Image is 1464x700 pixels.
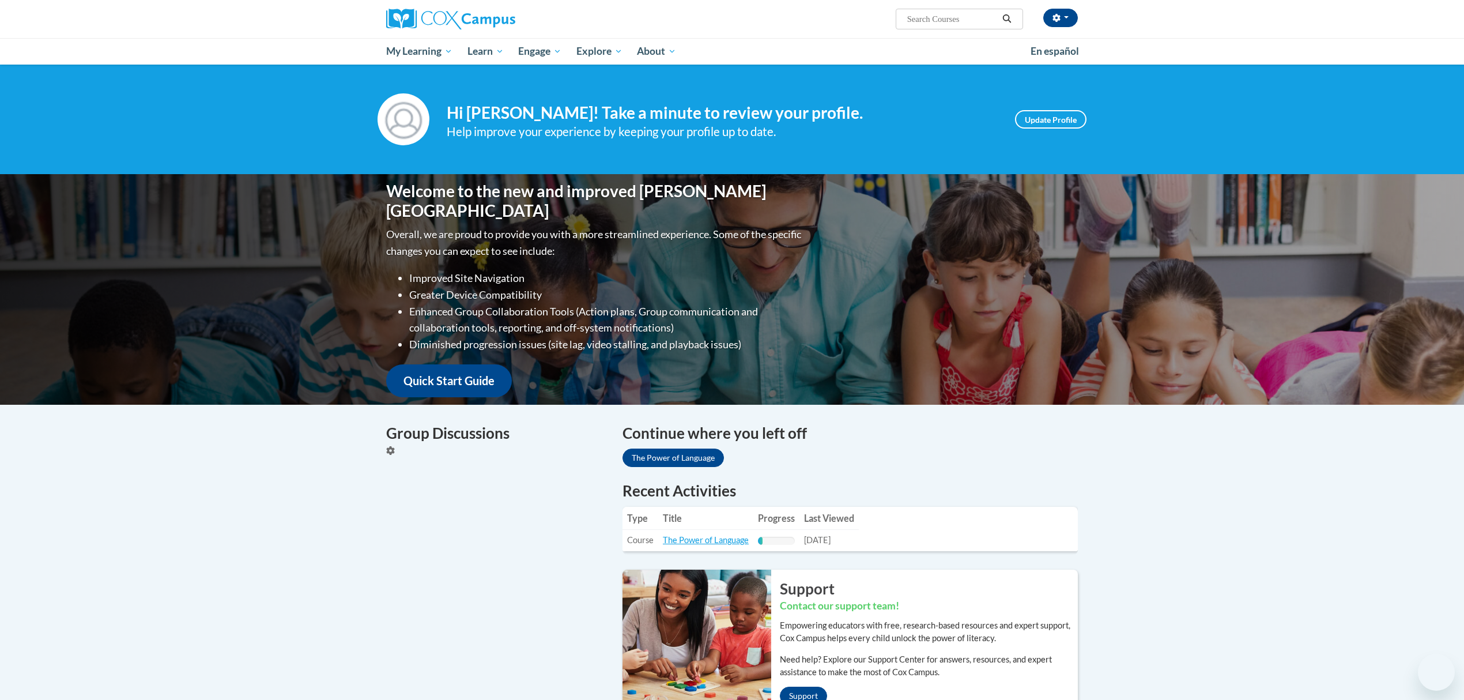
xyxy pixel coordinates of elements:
[1023,39,1086,63] a: En español
[753,507,799,530] th: Progress
[637,44,676,58] span: About
[409,303,804,337] li: Enhanced Group Collaboration Tools (Action plans, Group communication and collaboration tools, re...
[369,38,1095,65] div: Main menu
[998,12,1016,26] button: Search
[1418,654,1455,691] iframe: Button to launch messaging window
[804,535,831,545] span: [DATE]
[780,578,1078,599] h2: Support
[447,122,998,141] div: Help improve your experience by keeping your profile up to date.
[780,619,1078,645] p: Empowering educators with free, research-based resources and expert support, Cox Campus helps eve...
[658,507,753,530] th: Title
[906,12,998,26] input: Search Courses
[409,336,804,353] li: Diminished progression issues (site lag, video stalling, and playback issues)
[386,9,605,29] a: Cox Campus
[447,103,998,123] h4: Hi [PERSON_NAME]! Take a minute to review your profile.
[622,480,1078,501] h1: Recent Activities
[663,535,749,545] a: The Power of Language
[1031,45,1079,57] span: En español
[386,44,452,58] span: My Learning
[386,9,515,29] img: Cox Campus
[799,507,859,530] th: Last Viewed
[409,270,804,287] li: Improved Site Navigation
[622,449,724,467] a: The Power of Language
[378,93,429,145] img: Profile Image
[627,535,654,545] span: Course
[460,38,511,65] a: Learn
[569,38,630,65] a: Explore
[622,507,658,530] th: Type
[518,44,561,58] span: Engage
[386,226,804,259] p: Overall, we are proud to provide you with a more streamlined experience. Some of the specific cha...
[758,537,763,545] div: Progress, %
[386,182,804,220] h1: Welcome to the new and improved [PERSON_NAME][GEOGRAPHIC_DATA]
[379,38,460,65] a: My Learning
[511,38,569,65] a: Engage
[1043,9,1078,27] button: Account Settings
[780,653,1078,679] p: Need help? Explore our Support Center for answers, resources, and expert assistance to make the m...
[467,44,504,58] span: Learn
[386,422,605,445] h4: Group Discussions
[409,287,804,303] li: Greater Device Compatibility
[630,38,684,65] a: About
[780,599,1078,614] h3: Contact our support team!
[622,422,1078,445] h4: Continue where you left off
[1015,110,1086,129] a: Update Profile
[386,364,512,397] a: Quick Start Guide
[576,44,622,58] span: Explore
